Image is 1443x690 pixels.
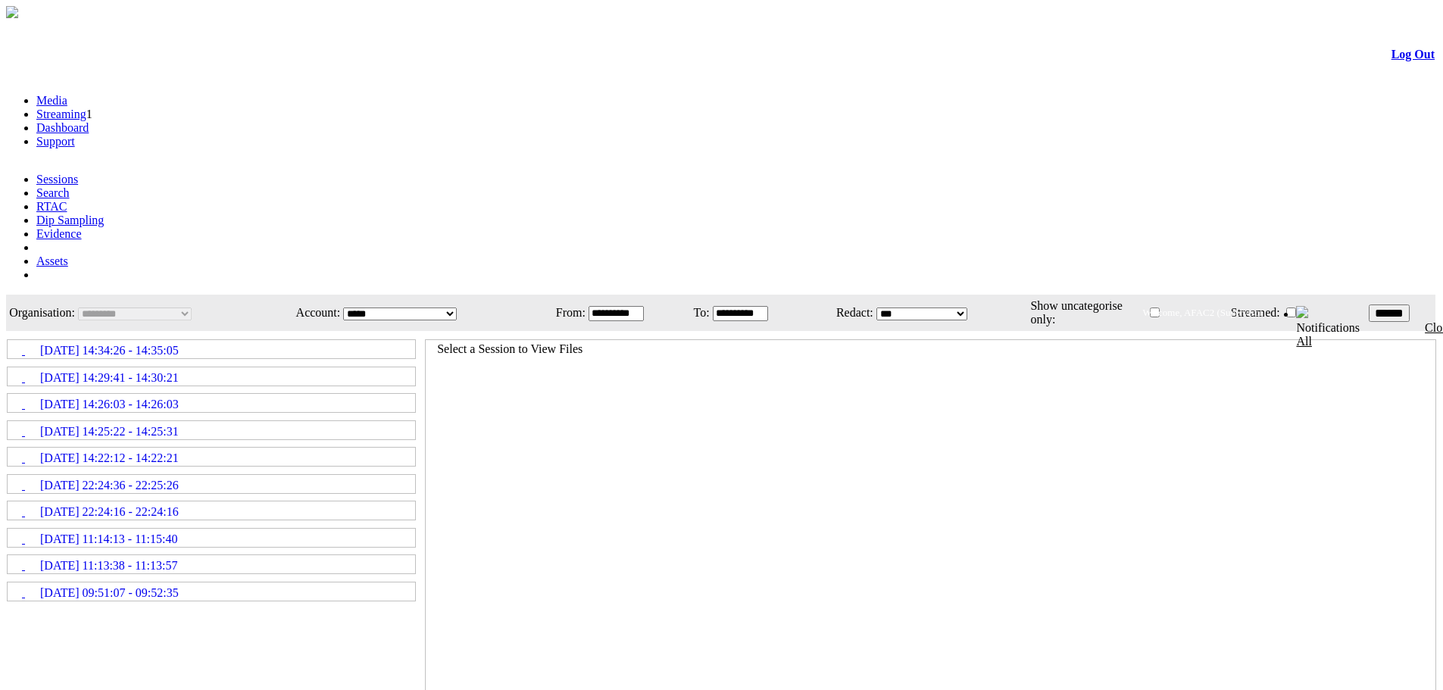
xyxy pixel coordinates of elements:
[1391,48,1435,61] a: Log Out
[40,586,179,600] span: [DATE] 09:51:07 - 09:52:35
[40,451,179,465] span: [DATE] 14:22:12 - 14:22:21
[8,422,414,439] a: [DATE] 14:25:22 - 14:25:31
[8,583,414,600] a: [DATE] 09:51:07 - 09:52:35
[40,398,179,411] span: [DATE] 14:26:03 - 14:26:03
[8,368,414,385] a: [DATE] 14:29:41 - 14:30:21
[36,227,82,240] a: Evidence
[8,502,414,519] a: [DATE] 22:24:16 - 22:24:16
[40,425,179,439] span: [DATE] 14:25:22 - 14:25:31
[36,94,67,107] a: Media
[36,121,89,134] a: Dashboard
[86,108,92,120] span: 1
[8,296,76,329] td: Organisation:
[8,341,414,357] a: [DATE] 14:34:26 - 14:35:05
[682,296,711,329] td: To:
[40,559,177,573] span: [DATE] 11:13:38 - 11:13:57
[36,173,78,186] a: Sessions
[436,342,583,357] td: Select a Session to View Files
[8,395,414,411] a: [DATE] 14:26:03 - 14:26:03
[6,6,18,18] img: arrow-3.png
[1296,321,1405,348] div: Notifications
[806,296,874,329] td: Redact:
[36,200,67,213] a: RTAC
[40,344,179,357] span: [DATE] 14:34:26 - 14:35:05
[40,479,179,492] span: [DATE] 22:24:36 - 22:25:26
[1030,299,1122,326] span: Show uncategorise only:
[36,108,86,120] a: Streaming
[267,296,342,329] td: Account:
[8,448,414,465] a: [DATE] 14:22:12 - 14:22:21
[8,529,414,546] a: [DATE] 11:14:13 - 11:15:40
[1142,307,1266,318] span: Welcome, AFAC2 (Supervisor)
[8,556,414,573] a: [DATE] 11:13:38 - 11:13:57
[1296,306,1308,318] img: bell24.png
[40,371,179,385] span: [DATE] 14:29:41 - 14:30:21
[40,505,179,519] span: [DATE] 22:24:16 - 22:24:16
[36,214,104,226] a: Dip Sampling
[40,532,177,546] span: [DATE] 11:14:13 - 11:15:40
[536,296,586,329] td: From:
[36,135,75,148] a: Support
[8,476,414,492] a: [DATE] 22:24:36 - 22:25:26
[36,254,68,267] a: Assets
[36,186,70,199] a: Search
